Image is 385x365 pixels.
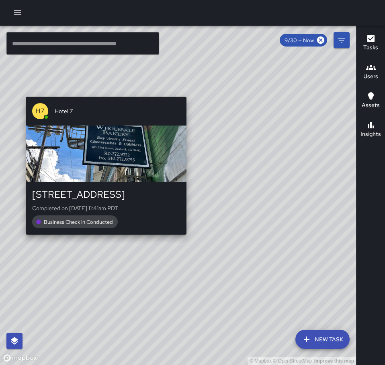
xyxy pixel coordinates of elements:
span: Business Check In Conducted [39,219,118,225]
span: Hotel 7 [55,107,180,115]
button: Tasks [356,29,385,58]
button: Assets [356,87,385,116]
p: Completed on [DATE] 11:41am PDT [32,204,180,212]
h6: Insights [360,130,381,139]
div: [STREET_ADDRESS] [32,188,180,201]
button: Users [356,58,385,87]
h6: Users [363,72,378,81]
h6: Assets [362,101,380,110]
button: New Task [295,330,350,349]
div: 9/30 — Now [280,34,327,47]
p: H7 [36,106,45,116]
button: Insights [356,116,385,144]
h6: Tasks [363,43,378,52]
button: H7Hotel 7[STREET_ADDRESS]Completed on [DATE] 11:41am PDTBusiness Check In Conducted [26,97,186,235]
button: Filters [334,32,350,48]
span: 9/30 — Now [280,37,319,44]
